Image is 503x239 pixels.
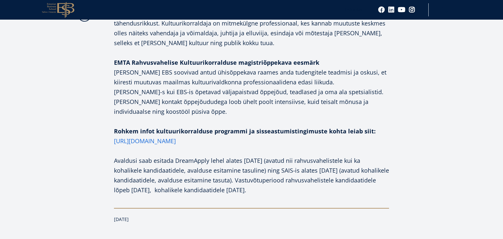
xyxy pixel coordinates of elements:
[114,156,389,195] p: Avaldusi saab esitada DreamApply lehel alates [DATE] (avatud nii rahvusvahelistele kui ka kohalik...
[114,58,389,126] p: [PERSON_NAME] EBS soovivad antud ühisõppekava raames anda tudengitele teadmisi ja oskusi, et kiir...
[409,7,415,13] a: Instagram
[114,127,376,135] strong: Rohkem infot kultuurikorralduse programmi ja sisseastumistingimuste kohta leiab siit:
[398,7,405,13] a: Youtube
[114,59,319,66] strong: EMTA Rahvusvahelise Kultuurikorralduse magistriõppekava eesmärk
[114,9,389,48] p: Kultuurikorraldus on eriala, mis ühendab kunsti, majanduse ja halduse, luues ühiskonnas uut tähen...
[378,7,385,13] a: Facebook
[114,214,389,224] div: [DATE]
[388,7,395,13] a: Linkedin
[114,136,176,146] a: [URL][DOMAIN_NAME]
